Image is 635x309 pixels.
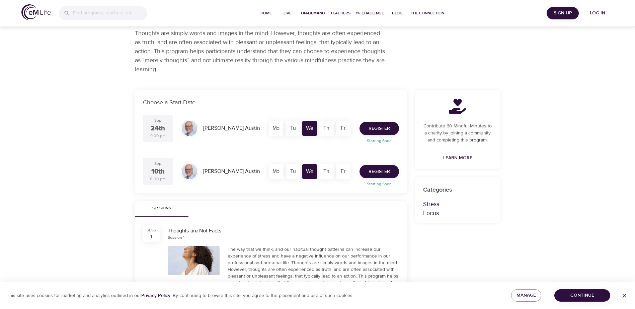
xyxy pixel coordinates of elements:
[319,164,334,179] div: Th
[286,121,300,136] div: Tu
[441,152,475,164] a: Learn More
[139,205,184,212] span: Sessions
[147,227,156,233] div: SESS
[151,167,165,177] div: 10th
[302,164,317,179] div: We
[154,118,161,123] div: Sep
[143,98,399,107] p: Choose a Start Date
[73,6,147,20] input: Find programs, teachers, etc...
[389,10,405,17] span: Blog
[360,122,399,135] button: Register
[336,164,350,179] div: Fr
[21,4,51,20] img: logo
[581,7,614,19] button: Log in
[423,185,492,194] p: Categories
[336,121,350,136] div: Fr
[168,227,399,235] div: Thoughts are Not Facts
[201,165,262,178] div: [PERSON_NAME] Austin
[547,7,579,19] button: Sign Up
[319,121,334,136] div: Th
[423,123,492,144] p: Contribute 60 Mindful Minutes to a charity by joining a community and completing this program.
[560,291,605,300] span: Continue
[258,10,274,17] span: Home
[141,293,170,299] a: Privacy Policy
[280,10,296,17] span: Live
[269,121,284,136] div: Mo
[355,138,403,144] p: Starting Soon
[423,200,492,209] p: Stress
[443,154,472,162] span: Learn More
[135,11,386,74] p: The way that we think, and our habitual thought patterns can increase our experience of stress an...
[330,10,350,17] span: Teachers
[411,10,444,17] span: The Connection
[355,181,403,187] p: Starting Soon
[517,291,536,300] span: Manage
[201,122,262,135] div: [PERSON_NAME] Austin
[584,9,611,17] span: Log in
[423,209,492,218] p: Focus
[228,246,399,300] div: The way that we think, and our habitual thought patterns can increase our experience of stress an...
[356,10,384,17] span: 1% Challenge
[301,10,325,17] span: On-Demand
[302,121,317,136] div: We
[150,176,166,182] div: 6:00 pm
[549,9,576,17] span: Sign Up
[554,289,610,302] button: Continue
[168,235,184,240] div: Session 1
[150,233,152,240] div: 1
[150,133,166,139] div: 9:00 pm
[360,165,399,178] button: Register
[269,164,284,179] div: Mo
[369,124,390,133] span: Register
[511,289,541,302] button: Manage
[151,124,165,133] div: 24th
[369,168,390,176] span: Register
[154,161,161,167] div: Sep
[286,164,300,179] div: Tu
